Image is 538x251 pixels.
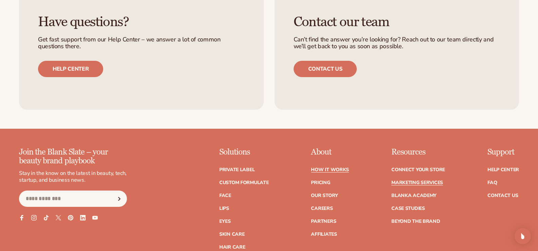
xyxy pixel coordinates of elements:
[294,15,500,30] h3: Contact our team
[219,167,255,172] a: Private label
[19,148,127,166] p: Join the Blank Slate – your beauty brand playbook
[311,180,330,185] a: Pricing
[219,206,229,211] a: Lips
[311,148,349,157] p: About
[219,245,245,250] a: Hair Care
[38,61,103,77] a: Help center
[391,180,443,185] a: Marketing services
[487,193,518,198] a: Contact Us
[487,167,519,172] a: Help Center
[391,219,440,224] a: Beyond the brand
[219,232,244,237] a: Skin Care
[219,180,269,185] a: Custom formulate
[294,36,500,50] p: Can’t find the answer you’re looking for? Reach out to our team directly and we’ll get back to yo...
[391,206,425,211] a: Case Studies
[391,193,437,198] a: Blanka Academy
[219,219,231,224] a: Eyes
[112,191,127,207] button: Subscribe
[294,61,357,77] a: Contact us
[19,170,127,184] p: Stay in the know on the latest in beauty, tech, startup, and business news.
[311,167,349,172] a: How It Works
[219,193,231,198] a: Face
[219,148,269,157] p: Solutions
[311,206,333,211] a: Careers
[487,148,519,157] p: Support
[38,15,245,30] h3: Have questions?
[38,36,245,50] p: Get fast support from our Help Center – we answer a lot of common questions there.
[391,167,445,172] a: Connect your store
[311,219,336,224] a: Partners
[515,228,531,244] div: Open Intercom Messenger
[487,180,497,185] a: FAQ
[311,193,338,198] a: Our Story
[311,232,337,237] a: Affiliates
[391,148,445,157] p: Resources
